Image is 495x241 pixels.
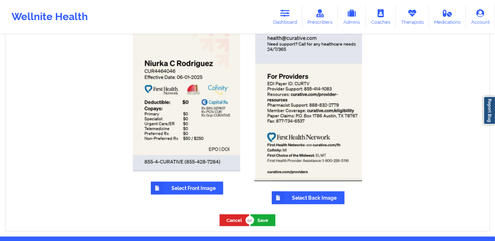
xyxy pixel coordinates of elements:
[483,96,495,125] a: Report Bug
[466,5,495,29] a: Account
[429,5,466,29] a: Medications
[366,5,396,29] a: Coaches
[272,191,345,204] label: Select Back Image
[254,13,362,181] img: Screenshot 2025-09-08 150504.png
[338,5,366,29] a: Admins
[302,5,338,29] a: Prescribers
[220,214,249,226] button: Cancel
[133,13,241,172] img: Screenshot 2025-09-08 150440.png
[268,5,302,29] a: Dashboard
[251,214,275,226] button: Save
[151,182,223,195] label: Select Front Image
[396,5,429,29] a: Therapists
